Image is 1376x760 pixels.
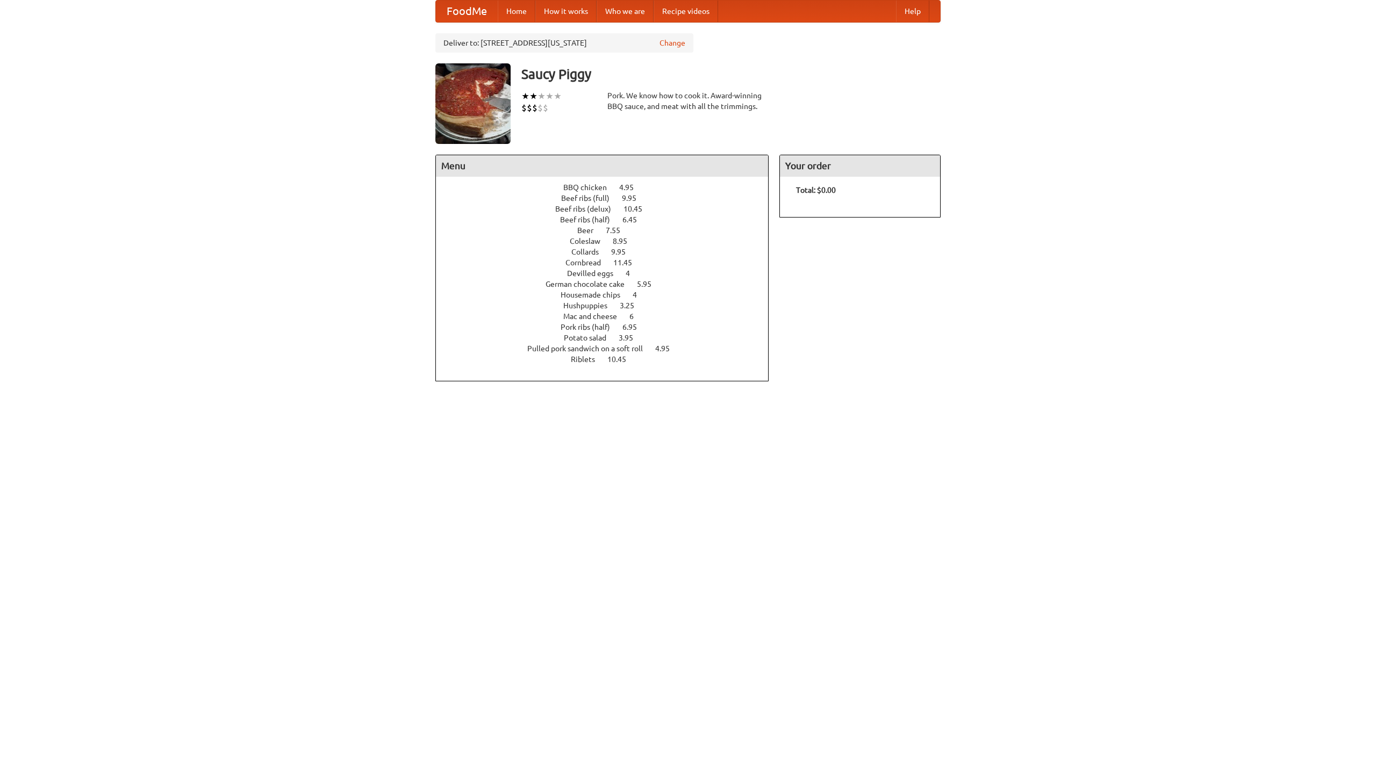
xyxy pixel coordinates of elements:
span: 4 [626,269,641,278]
span: Beef ribs (delux) [555,205,622,213]
span: 9.95 [622,194,647,202]
li: ★ [546,90,554,102]
span: 11.45 [613,258,643,267]
span: Devilled eggs [567,269,624,278]
h4: Menu [436,155,768,177]
a: Hushpuppies 3.25 [563,301,654,310]
li: ★ [554,90,562,102]
span: Coleslaw [570,237,611,245]
a: Change [660,38,685,48]
a: Mac and cheese 6 [563,312,654,321]
a: BBQ chicken 4.95 [563,183,654,192]
a: German chocolate cake 5.95 [546,280,671,288]
h4: Your order [780,155,940,177]
span: 5.95 [637,280,662,288]
a: Beef ribs (delux) 10.45 [555,205,662,213]
span: German chocolate cake [546,280,635,288]
a: Who we are [597,1,654,22]
span: Hushpuppies [563,301,618,310]
a: FoodMe [436,1,498,22]
span: 10.45 [607,355,637,364]
span: 10.45 [623,205,653,213]
li: ★ [537,90,546,102]
span: 6 [629,312,644,321]
span: Beef ribs (half) [560,215,621,224]
a: Home [498,1,535,22]
a: Pork ribs (half) 6.95 [561,323,657,331]
li: $ [521,102,527,114]
a: Beef ribs (full) 9.95 [561,194,656,202]
img: angular.jpg [435,63,511,144]
a: Help [896,1,929,22]
span: 4.95 [619,183,644,192]
span: 6.45 [622,215,648,224]
span: 4 [633,291,648,299]
h3: Saucy Piggy [521,63,941,85]
a: Coleslaw 8.95 [570,237,647,245]
span: 3.25 [620,301,645,310]
a: Cornbread 11.45 [565,258,652,267]
a: Recipe videos [654,1,718,22]
a: Collards 9.95 [571,248,646,256]
a: How it works [535,1,597,22]
span: 3.95 [619,334,644,342]
li: ★ [529,90,537,102]
span: BBQ chicken [563,183,618,192]
a: Beer 7.55 [577,226,640,235]
li: $ [532,102,537,114]
div: Deliver to: [STREET_ADDRESS][US_STATE] [435,33,693,53]
span: 7.55 [606,226,631,235]
span: Potato salad [564,334,617,342]
a: Riblets 10.45 [571,355,646,364]
span: Beer [577,226,604,235]
span: 4.95 [655,344,680,353]
span: Collards [571,248,610,256]
span: Pork ribs (half) [561,323,621,331]
b: Total: $0.00 [796,186,836,194]
span: Mac and cheese [563,312,628,321]
a: Potato salad 3.95 [564,334,653,342]
a: Housemade chips 4 [561,291,657,299]
span: Pulled pork sandwich on a soft roll [527,344,654,353]
span: 6.95 [622,323,648,331]
span: Beef ribs (full) [561,194,620,202]
a: Pulled pork sandwich on a soft roll 4.95 [527,344,690,353]
span: 8.95 [613,237,638,245]
span: Housemade chips [561,291,631,299]
a: Beef ribs (half) 6.45 [560,215,657,224]
li: $ [527,102,532,114]
div: Pork. We know how to cook it. Award-winning BBQ sauce, and meat with all the trimmings. [607,90,769,112]
a: Devilled eggs 4 [567,269,650,278]
span: 9.95 [611,248,636,256]
span: Riblets [571,355,606,364]
span: Cornbread [565,258,612,267]
li: ★ [521,90,529,102]
li: $ [537,102,543,114]
li: $ [543,102,548,114]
